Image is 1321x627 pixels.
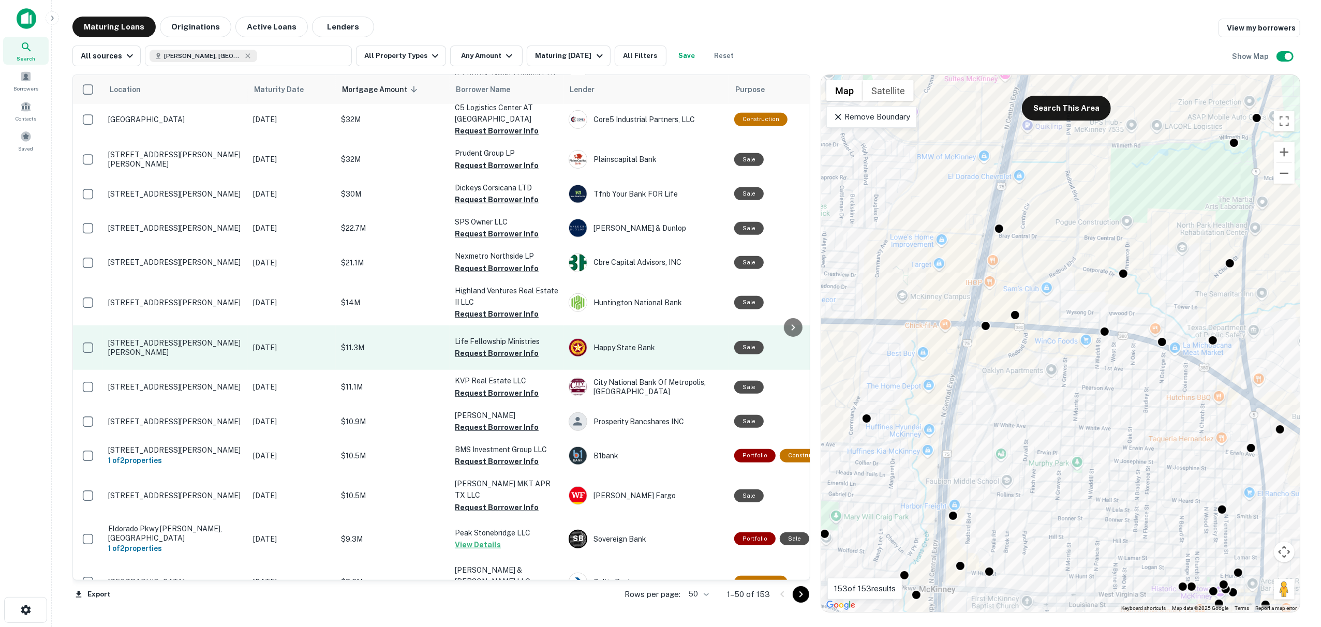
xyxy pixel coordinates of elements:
[671,46,704,66] button: Save your search to get updates of matches that match your search criteria.
[3,37,49,65] a: Search
[253,114,331,125] p: [DATE]
[569,110,724,129] div: Core5 Industrial Partners, LLC
[108,298,243,307] p: [STREET_ADDRESS][PERSON_NAME]
[569,487,587,504] img: picture
[569,219,587,237] img: picture
[341,381,444,393] p: $11.1M
[108,491,243,500] p: [STREET_ADDRESS][PERSON_NAME]
[72,46,141,66] button: All sources
[455,125,539,137] button: Request Borrower Info
[455,228,539,240] button: Request Borrower Info
[108,338,243,357] p: [STREET_ADDRESS][PERSON_NAME][PERSON_NAME]
[569,338,724,357] div: Happy State Bank
[455,159,539,172] button: Request Borrower Info
[160,17,231,37] button: Originations
[108,382,243,392] p: [STREET_ADDRESS][PERSON_NAME]
[527,46,610,66] button: Maturing [DATE]
[253,297,331,308] p: [DATE]
[569,486,724,505] div: [PERSON_NAME] Fargo
[253,257,331,268] p: [DATE]
[569,412,724,431] div: Prosperity Bancshares INC
[569,185,724,203] div: Tfnb Your Bank FOR Life
[569,530,724,548] div: Sovereign Bank
[455,102,558,125] p: C5 Logistics Center AT [GEOGRAPHIC_DATA]
[17,8,36,29] img: capitalize-icon.png
[727,588,770,601] p: 1–50 of 153
[734,296,764,309] div: Sale
[450,46,523,66] button: Any Amount
[569,339,587,356] img: picture
[108,577,243,587] p: [GEOGRAPHIC_DATA]
[1172,605,1228,611] span: Map data ©2025 Google
[248,75,336,104] th: Maturity Date
[1255,605,1297,611] a: Report a map error
[1269,544,1321,594] div: Chat Widget
[455,421,539,434] button: Request Borrower Info
[145,46,352,66] button: [PERSON_NAME], [GEOGRAPHIC_DATA], [GEOGRAPHIC_DATA]
[3,127,49,155] a: Saved
[734,153,764,166] div: Sale
[455,336,558,347] p: Life Fellowship Ministries
[729,75,838,104] th: Purpose
[734,576,788,589] div: This loan purpose was for construction
[455,501,539,514] button: Request Borrower Info
[164,51,242,61] span: [PERSON_NAME], [GEOGRAPHIC_DATA], [GEOGRAPHIC_DATA]
[450,75,563,104] th: Borrower Name
[109,83,141,96] span: Location
[734,113,788,126] div: This loan purpose was for construction
[3,97,49,125] a: Contacts
[1274,111,1295,131] button: Toggle fullscreen view
[3,67,49,95] a: Borrowers
[734,256,764,269] div: Sale
[569,573,587,591] img: picture
[569,378,587,396] img: picture
[341,222,444,234] p: $22.7M
[455,375,558,386] p: KVP Real Estate LLC
[569,151,587,168] img: picture
[455,387,539,399] button: Request Borrower Info
[341,188,444,200] p: $30M
[341,450,444,461] p: $10.5M
[341,576,444,588] p: $8.6M
[569,447,587,465] img: picture
[16,114,36,123] span: Contacts
[569,219,724,237] div: [PERSON_NAME] & Dunlop
[341,342,444,353] p: $11.3M
[253,188,331,200] p: [DATE]
[625,588,680,601] p: Rows per page:
[563,75,729,104] th: Lender
[455,147,558,159] p: Prudent Group LP
[341,297,444,308] p: $14M
[780,532,809,545] div: Sale
[253,381,331,393] p: [DATE]
[734,532,776,545] div: This is a portfolio loan with 2 properties
[312,17,374,37] button: Lenders
[253,416,331,427] p: [DATE]
[253,342,331,353] p: [DATE]
[793,586,809,603] button: Go to next page
[235,17,308,37] button: Active Loans
[734,187,764,200] div: Sale
[108,455,243,466] h6: 1 of 2 properties
[1121,605,1166,612] button: Keyboard shortcuts
[573,533,583,544] p: S B
[341,114,444,125] p: $32M
[455,410,558,421] p: [PERSON_NAME]
[356,46,446,66] button: All Property Types
[1274,163,1295,184] button: Zoom out
[72,17,156,37] button: Maturing Loans
[569,150,724,169] div: Plainscapital Bank
[1235,605,1249,611] a: Terms (opens in new tab)
[456,83,510,96] span: Borrower Name
[455,539,501,551] button: View Details
[341,533,444,545] p: $9.3M
[108,417,243,426] p: [STREET_ADDRESS][PERSON_NAME]
[17,54,35,63] span: Search
[455,478,558,501] p: [PERSON_NAME] MKT APR TX LLC
[81,50,136,62] div: All sources
[615,46,666,66] button: All Filters
[780,449,833,462] div: This loan purpose was for construction
[834,583,896,595] p: 153 of 153 results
